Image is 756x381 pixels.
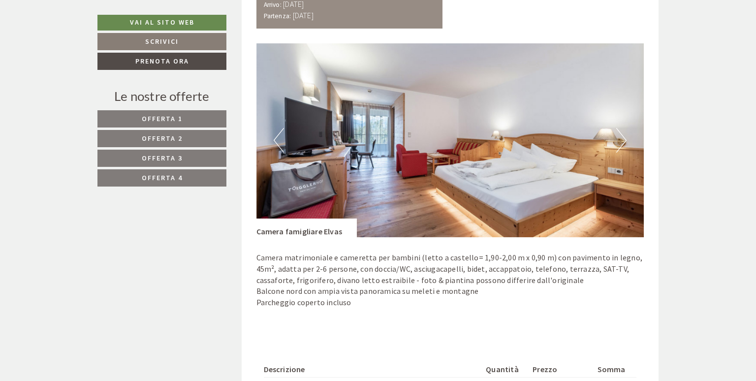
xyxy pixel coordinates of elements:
[97,53,226,70] a: Prenota ora
[293,10,314,20] b: [DATE]
[594,362,637,377] th: Somma
[264,0,282,9] small: Arrivo:
[173,8,214,25] div: giovedì
[15,48,149,55] small: 11:05
[256,252,644,319] p: Camera matrimoniale e cameretta per bambini (letto a castello= 1,90-2,00 m x 0,90 m) con paviment...
[616,128,627,153] button: Next
[482,362,529,377] th: Quantità
[97,15,226,31] a: Vai al sito web
[97,87,226,105] div: Le nostre offerte
[529,362,593,377] th: Prezzo
[142,154,183,162] span: Offerta 3
[142,114,183,123] span: Offerta 1
[256,43,644,237] img: image
[142,173,183,182] span: Offerta 4
[264,12,291,20] small: Partenza:
[256,219,357,237] div: Camera famigliare Elvas
[15,29,149,37] div: [GEOGRAPHIC_DATA]
[142,134,183,143] span: Offerta 2
[8,27,154,57] div: Buon giorno, come possiamo aiutarla?
[338,259,388,277] button: Invia
[264,362,482,377] th: Descrizione
[97,33,226,50] a: Scrivici
[274,128,284,153] button: Previous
